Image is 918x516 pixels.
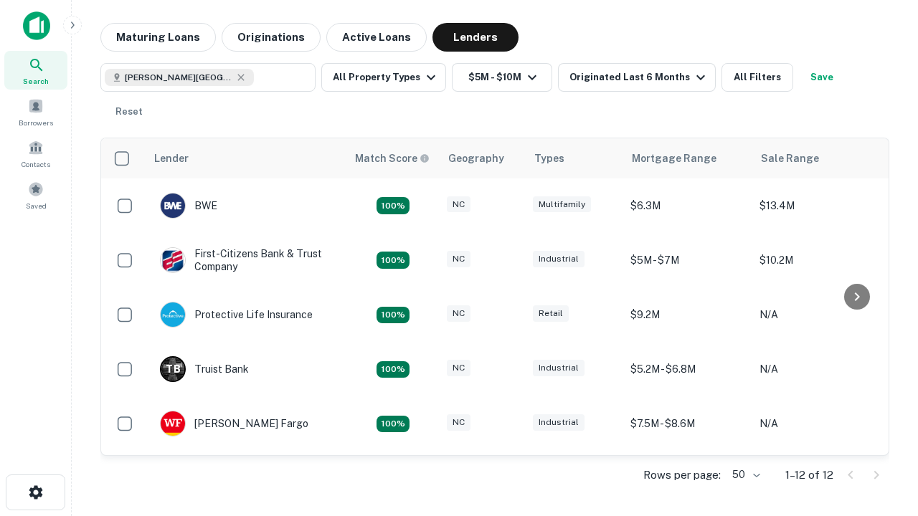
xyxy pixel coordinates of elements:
td: $6.3M [623,178,752,233]
div: Truist Bank [160,356,249,382]
span: Search [23,75,49,87]
div: Industrial [533,251,585,267]
th: Mortgage Range [623,138,752,178]
td: N/A [752,396,881,451]
td: $7.5M - $8.6M [623,396,752,451]
span: Borrowers [19,117,53,128]
td: N/A [752,342,881,396]
th: Types [526,138,623,178]
div: Protective Life Insurance [160,302,313,328]
button: Originations [222,23,321,52]
div: Lender [154,150,189,167]
td: N/A [752,287,881,342]
img: capitalize-icon.png [23,11,50,40]
div: Retail [533,305,569,322]
div: NC [447,360,470,376]
img: picture [161,302,185,327]
img: picture [161,248,185,272]
a: Contacts [4,134,67,173]
div: Matching Properties: 3, hasApolloMatch: undefined [377,361,410,378]
img: picture [161,193,185,218]
td: $10.2M [752,233,881,287]
div: NC [447,196,470,213]
div: Matching Properties: 2, hasApolloMatch: undefined [377,197,410,214]
button: Reset [106,97,152,126]
div: 50 [727,464,762,485]
button: Save your search to get updates of matches that match your search criteria. [799,63,845,92]
div: NC [447,251,470,267]
span: [PERSON_NAME][GEOGRAPHIC_DATA], [GEOGRAPHIC_DATA] [125,71,232,84]
div: First-citizens Bank & Trust Company [160,247,332,273]
span: Saved [26,200,47,211]
td: $13.4M [752,178,881,233]
div: Industrial [533,414,585,431]
button: Lenders [432,23,519,52]
div: NC [447,305,470,322]
div: Industrial [533,360,585,376]
div: Types [534,150,564,167]
p: Rows per page: [643,467,721,484]
td: $5.2M - $6.8M [623,342,752,396]
a: Borrowers [4,92,67,131]
p: T B [166,362,180,377]
button: $5M - $10M [452,63,552,92]
th: Lender [146,138,346,178]
div: NC [447,414,470,431]
th: Sale Range [752,138,881,178]
div: Matching Properties: 2, hasApolloMatch: undefined [377,252,410,269]
div: Sale Range [761,150,819,167]
div: Mortgage Range [632,150,716,167]
div: Matching Properties: 2, hasApolloMatch: undefined [377,416,410,433]
button: Originated Last 6 Months [558,63,716,92]
button: Maturing Loans [100,23,216,52]
button: Active Loans [326,23,427,52]
p: 1–12 of 12 [785,467,833,484]
div: Matching Properties: 2, hasApolloMatch: undefined [377,307,410,324]
a: Saved [4,176,67,214]
div: Capitalize uses an advanced AI algorithm to match your search with the best lender. The match sco... [355,150,430,166]
span: Contacts [22,158,50,170]
h6: Match Score [355,150,427,166]
button: All Filters [721,63,793,92]
div: Multifamily [533,196,591,213]
div: [PERSON_NAME] Fargo [160,411,308,436]
td: $8.8M [623,451,752,505]
div: Geography [448,150,504,167]
td: $9.2M [623,287,752,342]
button: All Property Types [321,63,446,92]
td: $5M - $7M [623,233,752,287]
a: Search [4,51,67,90]
th: Capitalize uses an advanced AI algorithm to match your search with the best lender. The match sco... [346,138,440,178]
iframe: Chat Widget [846,355,918,424]
th: Geography [440,138,526,178]
div: Originated Last 6 Months [569,69,709,86]
td: N/A [752,451,881,505]
div: BWE [160,193,217,219]
img: picture [161,411,185,436]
